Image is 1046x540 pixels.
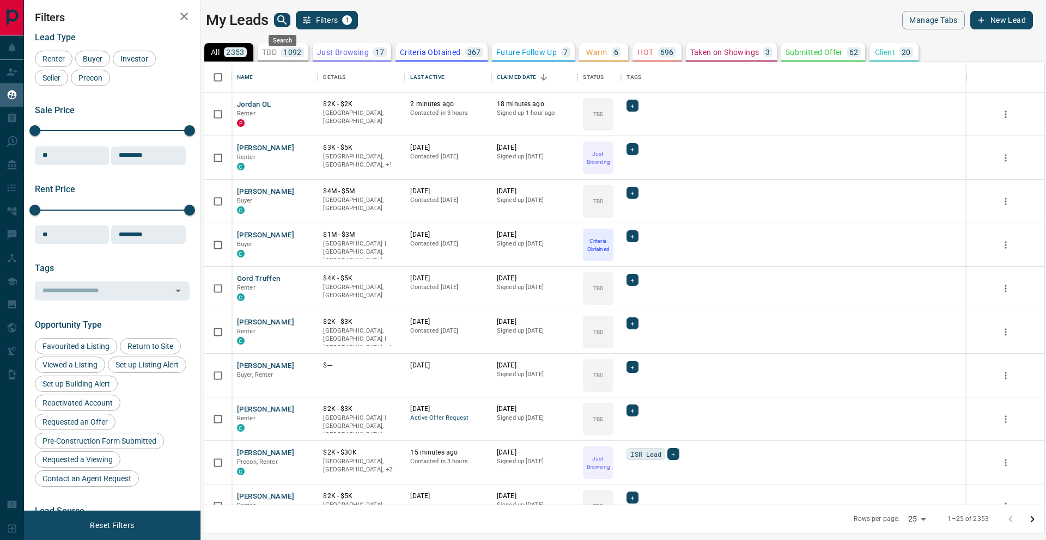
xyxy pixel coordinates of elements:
p: [DATE] [497,492,572,501]
p: Warm [586,48,607,56]
span: + [630,361,634,372]
p: [DATE] [410,317,485,327]
div: Renter [35,51,72,67]
p: [DATE] [410,274,485,283]
p: 17 [375,48,385,56]
p: Midtown | Central, Toronto [323,501,399,518]
p: Midtown | Central, Toronto [323,457,399,474]
p: [GEOGRAPHIC_DATA] | [GEOGRAPHIC_DATA], [GEOGRAPHIC_DATA] [323,240,399,265]
span: Pre-Construction Form Submitted [39,437,160,445]
p: Contacted [DATE] [410,240,485,248]
button: more [998,193,1014,210]
p: Contacted [DATE] [410,196,485,205]
p: 62 [849,48,859,56]
p: Contacted [DATE] [410,283,485,292]
p: TBD [593,371,604,379]
button: Manage Tabs [902,11,964,29]
h2: Filters [35,11,190,24]
p: Signed up [DATE] [497,240,572,248]
div: Requested an Offer [35,414,115,430]
div: Tags [621,62,966,93]
div: + [627,274,638,286]
div: condos.ca [237,206,245,214]
span: Precon [75,73,106,82]
span: 1 [343,16,351,24]
div: Last Active [405,62,491,93]
p: Signed up [DATE] [497,152,572,161]
span: Precon, Renter [237,458,278,465]
p: $2K - $30K [323,448,399,457]
div: + [667,448,679,460]
span: Investor [117,54,152,63]
p: $2K - $2K [323,100,399,109]
p: [DATE] [410,492,485,501]
button: [PERSON_NAME] [237,404,294,415]
p: 367 [467,48,481,56]
div: + [627,100,638,112]
div: Name [237,62,253,93]
span: Set up Listing Alert [112,360,183,369]
span: Reactivated Account [39,398,117,407]
p: Just Browsing [317,48,369,56]
p: 696 [660,48,674,56]
span: + [671,449,675,459]
span: Lead Source [35,506,84,516]
p: [DATE] [497,317,572,327]
button: Gord Truffen [237,274,281,284]
span: Sale Price [35,105,75,115]
p: [DATE] [497,187,572,196]
button: more [998,411,1014,427]
p: [DATE] [497,404,572,414]
p: 2353 [226,48,245,56]
span: Return to Site [124,342,177,351]
p: $3K - $5K [323,143,399,152]
p: All [211,48,220,56]
p: [DATE] [497,143,572,152]
p: Toronto [323,152,399,169]
div: Details [318,62,405,93]
p: $2K - $5K [323,492,399,501]
button: more [998,367,1014,384]
p: Submitted Offer [786,48,843,56]
span: Renter [237,284,256,291]
div: condos.ca [237,293,245,301]
span: Renter [237,110,256,117]
p: Signed up [DATE] [497,283,572,292]
span: Seller [39,73,64,82]
button: [PERSON_NAME] [237,448,294,458]
p: Signed up [DATE] [497,501,572,510]
div: Contact an Agent Request [35,470,139,487]
span: Renter [237,502,256,509]
button: more [998,280,1014,297]
span: Rent Price [35,184,75,194]
span: + [630,492,634,503]
button: more [998,455,1014,471]
span: Contact an Agent Request [39,474,135,483]
p: TBD [593,415,604,423]
span: ISR Lead [630,449,661,459]
button: [PERSON_NAME] [237,317,294,328]
p: Signed up [DATE] [497,370,572,379]
p: 3 [765,48,770,56]
div: Claimed Date [497,62,537,93]
p: 1092 [283,48,302,56]
div: Return to Site [120,338,181,354]
div: Last Active [410,62,444,93]
span: Buyer [237,197,253,204]
span: + [630,405,634,416]
p: Signed up [DATE] [497,414,572,422]
div: Details [323,62,345,93]
p: TBD [593,110,604,118]
p: Contacted in 3 hours [410,109,485,118]
p: [DATE] [410,404,485,414]
p: [GEOGRAPHIC_DATA], [GEOGRAPHIC_DATA] [323,283,399,300]
p: $4M - $5M [323,187,399,196]
p: Contacted [DATE] [410,152,485,161]
span: Opportunity Type [35,320,102,330]
p: [DATE] [410,361,485,370]
p: [DATE] [410,143,485,152]
p: Signed up [DATE] [497,327,572,335]
div: Status [577,62,621,93]
div: condos.ca [237,424,245,432]
p: [GEOGRAPHIC_DATA], [GEOGRAPHIC_DATA] [323,196,399,213]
